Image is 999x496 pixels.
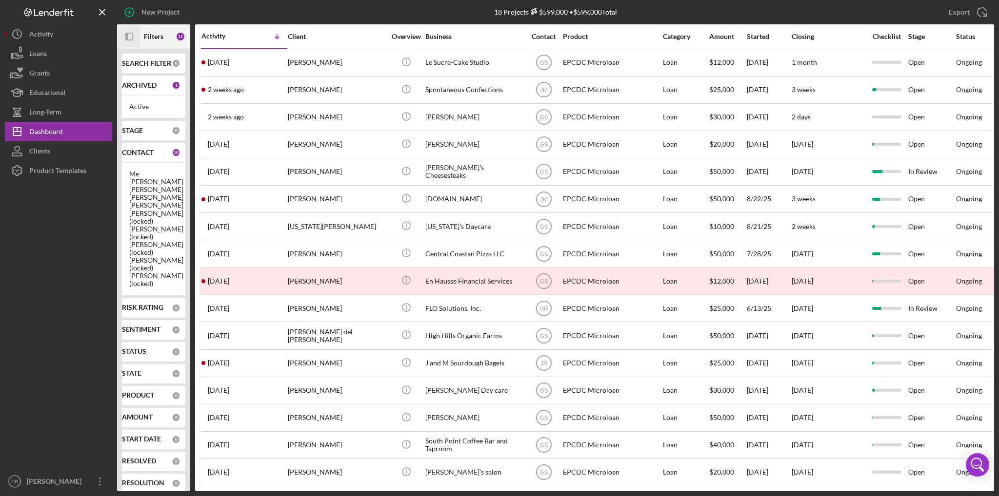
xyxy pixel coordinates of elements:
[908,213,955,239] div: Open
[208,223,229,230] time: 2025-08-21 04:32
[792,277,813,285] time: [DATE]
[539,442,548,449] text: GS
[425,405,523,431] div: [PERSON_NAME]
[747,405,791,431] div: [DATE]
[288,405,385,431] div: [PERSON_NAME]
[709,113,734,121] span: $30,000
[129,256,178,272] div: [PERSON_NAME] (locked)
[563,295,660,321] div: EPCDC Microloan
[747,350,791,376] div: [DATE]
[663,159,708,185] div: Loan
[172,347,180,356] div: 0
[908,432,955,458] div: Open
[539,59,548,66] text: GS
[956,386,982,394] div: Ongoing
[539,169,548,175] text: GS
[288,459,385,485] div: [PERSON_NAME]
[709,33,746,40] div: Amount
[208,305,229,312] time: 2025-07-09 18:09
[956,58,982,66] div: Ongoing
[5,24,112,44] button: Activity
[563,432,660,458] div: EPCDC Microloan
[709,413,734,421] span: $50,000
[122,149,154,156] b: CONTACT
[208,195,229,203] time: 2025-08-22 03:53
[956,86,982,94] div: Ongoing
[747,241,791,267] div: 7/28/25
[5,63,112,83] a: Grants
[129,186,178,193] div: [PERSON_NAME]
[908,186,955,212] div: Open
[663,432,708,458] div: Loan
[908,268,955,294] div: Open
[5,44,112,63] a: Loans
[539,305,548,312] text: GR
[563,459,660,485] div: EPCDC Microloan
[172,126,180,135] div: 0
[709,140,734,148] span: $20,000
[939,2,994,22] button: Export
[425,159,523,185] div: [PERSON_NAME]'s Cheesesteaks
[663,350,708,376] div: Loan
[425,33,523,40] div: Business
[288,33,385,40] div: Client
[288,350,385,376] div: [PERSON_NAME]
[11,479,18,484] text: GR
[141,2,180,22] div: New Project
[208,168,229,175] time: 2025-08-23 05:05
[709,58,734,66] span: $12,000
[288,104,385,130] div: [PERSON_NAME]
[288,77,385,103] div: [PERSON_NAME]
[425,268,523,294] div: En Hausse Financial Services
[563,77,660,103] div: EPCDC Microloan
[539,469,548,476] text: GS
[24,472,88,494] div: [PERSON_NAME]
[747,186,791,212] div: 8/22/25
[5,102,112,122] button: Long-Term
[288,50,385,76] div: [PERSON_NAME]
[539,333,548,340] text: GS
[956,332,982,340] div: Ongoing
[663,77,708,103] div: Loan
[208,332,229,340] time: 2025-06-16 18:03
[747,33,791,40] div: Started
[425,323,523,348] div: High Hills Organic Farms
[5,122,112,141] button: Dashboard
[425,50,523,76] div: Le Sucre-Cake Studio
[792,331,813,340] time: [DATE]
[709,85,734,94] span: $25,000
[5,141,112,161] button: Clients
[747,159,791,185] div: [DATE]
[709,167,734,175] span: $50,000
[122,369,141,377] b: STATE
[709,194,734,203] span: $50,000
[288,268,385,294] div: [PERSON_NAME]
[709,268,746,294] div: $12,000
[747,77,791,103] div: [DATE]
[563,104,660,130] div: EPCDC Microloan
[144,33,163,40] b: Filters
[709,359,734,367] span: $25,000
[866,33,907,40] div: Checklist
[908,241,955,267] div: Open
[208,277,229,285] time: 2025-08-07 21:53
[129,241,178,256] div: [PERSON_NAME] (locked)
[663,268,708,294] div: Loan
[663,104,708,130] div: Loan
[117,2,189,22] button: New Project
[208,386,229,394] time: 2025-03-11 17:28
[540,87,548,94] text: JM
[563,378,660,403] div: EPCDC Microloan
[425,378,523,403] div: [PERSON_NAME] Day care
[176,32,185,41] div: 11
[792,359,813,367] time: [DATE]
[129,201,178,209] div: [PERSON_NAME]
[5,161,112,180] button: Product Templates
[539,141,548,148] text: GS
[563,159,660,185] div: EPCDC Microloan
[956,195,982,203] div: Ongoing
[956,250,982,258] div: Ongoing
[540,360,547,367] text: JR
